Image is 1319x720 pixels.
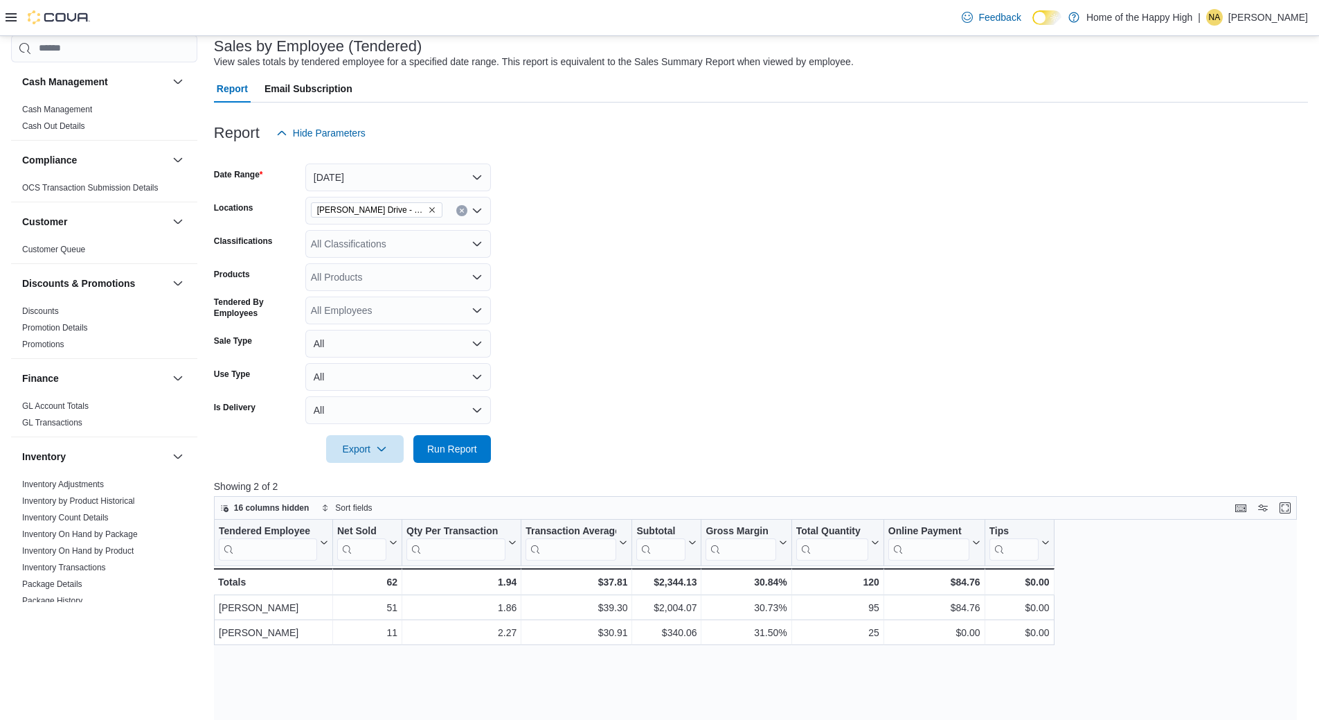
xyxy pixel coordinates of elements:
[293,126,366,140] span: Hide Parameters
[1032,10,1061,25] input: Dark Mode
[170,448,186,465] button: Inventory
[22,153,77,167] h3: Compliance
[22,401,89,412] span: GL Account Totals
[22,121,85,132] span: Cash Out Details
[1277,500,1293,516] button: Enter fullscreen
[170,275,186,292] button: Discounts & Promotions
[170,213,186,230] button: Customer
[22,596,82,606] a: Package History
[413,435,491,463] button: Run Report
[22,480,104,489] a: Inventory Adjustments
[989,599,1049,616] div: $0.00
[22,153,167,167] button: Compliance
[22,579,82,589] a: Package Details
[472,272,483,283] button: Open list of options
[22,215,67,229] h3: Customer
[214,269,250,280] label: Products
[796,599,879,616] div: 95
[22,546,134,556] a: Inventory On Hand by Product
[1206,9,1223,26] div: Nikki Abramovic
[214,202,253,213] label: Locations
[526,574,627,590] div: $37.81
[526,599,627,616] div: $39.30
[472,205,483,216] button: Open list of options
[706,525,775,538] div: Gross Margin
[888,525,969,561] div: Online Payment
[317,203,425,217] span: [PERSON_NAME] Drive - Friendly Stranger
[22,562,106,573] span: Inventory Transactions
[526,525,616,561] div: Transaction Average
[219,525,317,561] div: Tendered Employee
[22,276,167,290] button: Discounts & Promotions
[22,513,109,523] a: Inventory Count Details
[170,370,186,387] button: Finance
[22,371,167,385] button: Finance
[214,38,422,55] h3: Sales by Employee (Tendered)
[989,624,1049,641] div: $0.00
[22,322,88,333] span: Promotion Details
[219,525,317,538] div: Tendered Employee
[22,371,59,385] h3: Finance
[456,205,467,216] button: Clear input
[989,574,1049,590] div: $0.00
[337,599,397,616] div: 51
[1086,9,1192,26] p: Home of the Happy High
[406,525,505,561] div: Qty Per Transaction
[22,182,159,193] span: OCS Transaction Submission Details
[1232,500,1249,516] button: Keyboard shortcuts
[219,525,328,561] button: Tendered Employee
[706,599,787,616] div: 30.73%
[989,525,1038,561] div: Tips
[706,624,787,641] div: 31.50%
[305,164,491,191] button: [DATE]
[170,152,186,168] button: Compliance
[214,125,260,141] h3: Report
[796,525,868,538] div: Total Quantity
[22,496,135,506] a: Inventory by Product Historical
[326,435,404,463] button: Export
[22,306,59,316] a: Discounts
[472,238,483,249] button: Open list of options
[215,500,315,516] button: 16 columns hidden
[526,624,627,641] div: $30.91
[11,303,197,358] div: Discounts & Promotions
[406,574,517,590] div: 1.94
[22,595,82,606] span: Package History
[888,624,980,641] div: $0.00
[22,104,92,115] span: Cash Management
[1198,9,1201,26] p: |
[796,624,879,641] div: 25
[305,330,491,358] button: All
[406,624,517,641] div: 2.27
[22,215,167,229] button: Customer
[1255,500,1271,516] button: Display options
[22,512,109,523] span: Inventory Count Details
[888,525,980,561] button: Online Payment
[22,450,66,464] h3: Inventory
[214,55,854,69] div: View sales totals by tendered employee for a specified date range. This report is equivalent to t...
[214,335,252,346] label: Sale Type
[888,599,980,616] div: $84.76
[706,525,775,561] div: Gross Margin
[22,529,138,540] span: Inventory On Hand by Package
[22,340,64,349] a: Promotions
[888,525,969,538] div: Online Payment
[316,500,377,516] button: Sort fields
[11,101,197,140] div: Cash Management
[796,525,868,561] div: Total Quantity
[22,401,89,411] a: GL Account Totals
[214,369,250,380] label: Use Type
[406,525,505,538] div: Qty Per Transaction
[234,502,309,513] span: 16 columns hidden
[11,398,197,437] div: Finance
[22,479,104,490] span: Inventory Adjustments
[22,529,138,539] a: Inventory On Hand by Package
[337,525,386,561] div: Net Sold
[217,75,248,103] span: Report
[636,624,697,641] div: $340.06
[796,574,879,590] div: 120
[271,119,371,147] button: Hide Parameters
[427,442,477,456] span: Run Report
[706,525,787,561] button: Gross Margin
